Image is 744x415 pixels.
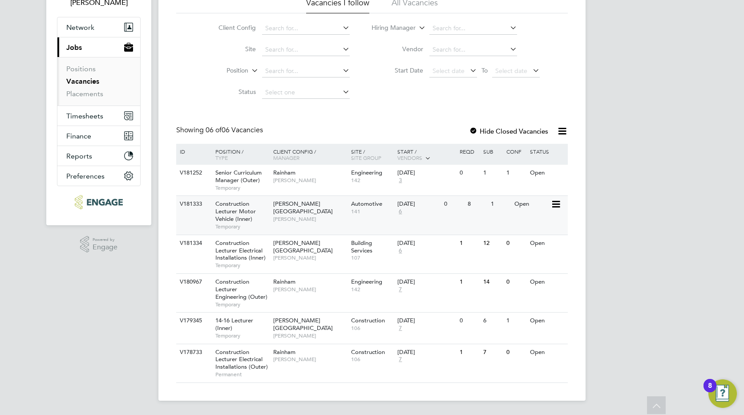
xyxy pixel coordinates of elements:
[504,344,527,361] div: 0
[262,22,350,35] input: Search for...
[66,172,105,180] span: Preferences
[351,286,393,293] span: 142
[351,154,381,161] span: Site Group
[397,200,440,208] div: [DATE]
[197,66,248,75] label: Position
[205,45,256,53] label: Site
[93,236,117,244] span: Powered by
[528,274,566,290] div: Open
[57,106,140,126] button: Timesheets
[351,278,382,285] span: Engineering
[57,37,140,57] button: Jobs
[397,169,455,177] div: [DATE]
[433,67,465,75] span: Select date
[372,66,423,74] label: Start Date
[57,146,140,166] button: Reports
[215,348,268,371] span: Construction Lecturer Electrical Installations (Outer)
[273,200,333,215] span: [PERSON_NAME][GEOGRAPHIC_DATA]
[397,349,455,356] div: [DATE]
[351,239,372,254] span: Building Services
[273,317,333,332] span: [PERSON_NAME][GEOGRAPHIC_DATA]
[273,169,295,176] span: Rainham
[528,344,566,361] div: Open
[481,144,504,159] div: Sub
[206,126,222,134] span: 06 of
[178,235,209,252] div: V181334
[66,90,103,98] a: Placements
[481,274,504,290] div: 14
[528,144,566,159] div: Status
[351,208,393,215] span: 141
[273,239,333,254] span: [PERSON_NAME][GEOGRAPHIC_DATA]
[351,177,393,184] span: 142
[57,166,140,186] button: Preferences
[457,165,481,181] div: 0
[93,244,117,251] span: Engage
[397,356,403,363] span: 7
[273,286,347,293] span: [PERSON_NAME]
[504,274,527,290] div: 0
[262,86,350,99] input: Select one
[397,247,403,255] span: 6
[469,127,548,135] label: Hide Closed Vacancies
[504,235,527,252] div: 0
[66,43,82,52] span: Jobs
[489,196,512,212] div: 1
[397,325,403,332] span: 7
[528,165,566,181] div: Open
[215,371,269,378] span: Permanent
[205,88,256,96] label: Status
[57,57,140,106] div: Jobs
[57,17,140,37] button: Network
[66,65,96,73] a: Positions
[397,177,403,184] span: 3
[351,200,382,207] span: Automotive
[442,196,465,212] div: 0
[215,200,256,223] span: Construction Lecturer Motor Vehicle (Inner)
[66,132,91,140] span: Finance
[215,301,269,308] span: Temporary
[397,240,455,247] div: [DATE]
[178,274,209,290] div: V180967
[457,144,481,159] div: Reqd
[215,317,253,332] span: 14-16 Lecturer (Inner)
[512,196,551,212] div: Open
[504,144,527,159] div: Conf
[215,184,269,191] span: Temporary
[262,65,350,77] input: Search for...
[215,154,228,161] span: Type
[481,344,504,361] div: 7
[178,313,209,329] div: V179345
[273,278,295,285] span: Rainham
[528,235,566,252] div: Open
[66,112,103,120] span: Timesheets
[271,144,349,165] div: Client Config /
[708,386,712,397] div: 8
[351,356,393,363] span: 106
[205,24,256,32] label: Client Config
[397,154,422,161] span: Vendors
[495,67,527,75] span: Select date
[209,144,271,165] div: Position /
[397,278,455,286] div: [DATE]
[273,216,347,223] span: [PERSON_NAME]
[215,169,262,184] span: Senior Curriculum Manager (Outer)
[528,313,566,329] div: Open
[457,274,481,290] div: 1
[397,317,455,325] div: [DATE]
[262,44,350,56] input: Search for...
[178,196,209,212] div: V181333
[351,348,385,356] span: Construction
[429,22,517,35] input: Search for...
[66,23,94,32] span: Network
[215,332,269,339] span: Temporary
[372,45,423,53] label: Vendor
[178,344,209,361] div: V178733
[178,165,209,181] div: V181252
[215,239,266,262] span: Construction Lecturer Electrical Installations (Inner)
[66,77,99,85] a: Vacancies
[178,144,209,159] div: ID
[457,313,481,329] div: 0
[273,332,347,339] span: [PERSON_NAME]
[215,278,267,301] span: Construction Lecturer Engineering (Outer)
